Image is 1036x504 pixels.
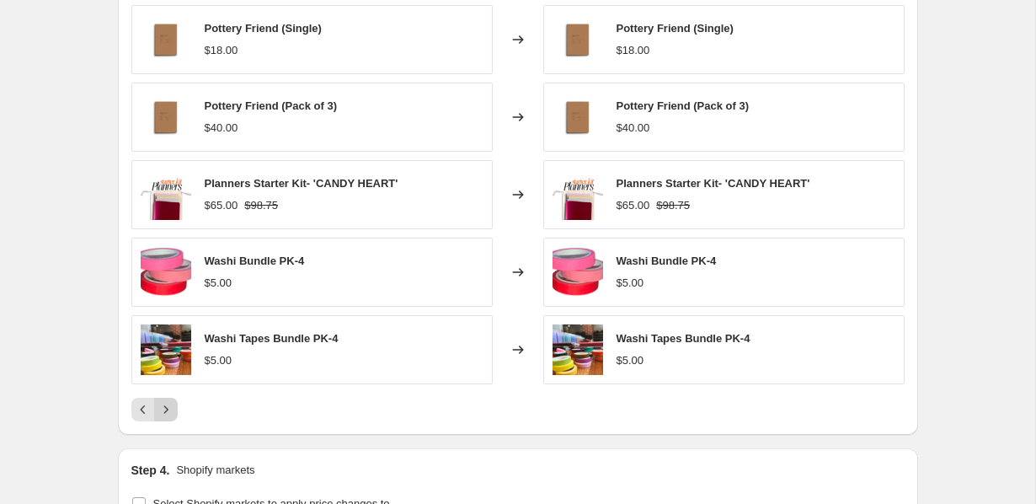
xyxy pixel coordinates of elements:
[205,99,337,112] span: Pottery Friend (Pack of 3)
[131,462,170,479] h2: Step 4.
[553,324,603,375] img: IMG_7254_5a77b82d-d5f6-4593-9831-dfc7ac60057f_80x.jpg
[205,42,238,59] div: $18.00
[656,197,690,214] strike: $98.75
[617,197,650,214] div: $65.00
[205,177,398,190] span: Planners Starter Kit- 'CANDY HEART'
[617,177,810,190] span: Planners Starter Kit- 'CANDY HEART'
[205,352,232,369] div: $5.00
[553,14,603,65] img: POTTERS-FRIEND-COVER_80x.png
[553,92,603,142] img: POTTERS-FRIEND-COVER_80x.png
[617,275,644,292] div: $5.00
[141,247,191,298] img: 1_a5f48b2a-706e-4878-ac8b-485ad4ad9f89_80x.png
[131,398,178,421] nav: Pagination
[141,92,191,142] img: POTTERS-FRIEND-COVER_80x.png
[205,275,232,292] div: $5.00
[553,247,603,298] img: 1_a5f48b2a-706e-4878-ac8b-485ad4ad9f89_80x.png
[131,398,155,421] button: Previous
[205,22,322,35] span: Pottery Friend (Single)
[141,169,191,220] img: 3_746848a6-b625-43ce-af43-ecd9a37ca1fe_80x.png
[617,255,717,267] span: Washi Bundle PK-4
[617,22,734,35] span: Pottery Friend (Single)
[617,42,650,59] div: $18.00
[553,169,603,220] img: 3_746848a6-b625-43ce-af43-ecd9a37ca1fe_80x.png
[205,332,339,345] span: Washi Tapes Bundle PK-4
[617,99,749,112] span: Pottery Friend (Pack of 3)
[205,197,238,214] div: $65.00
[154,398,178,421] button: Next
[205,120,238,137] div: $40.00
[141,14,191,65] img: POTTERS-FRIEND-COVER_80x.png
[205,255,305,267] span: Washi Bundle PK-4
[141,324,191,375] img: IMG_7254_5a77b82d-d5f6-4593-9831-dfc7ac60057f_80x.jpg
[617,332,750,345] span: Washi Tapes Bundle PK-4
[244,197,278,214] strike: $98.75
[617,120,650,137] div: $40.00
[617,352,644,369] div: $5.00
[176,462,254,479] p: Shopify markets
